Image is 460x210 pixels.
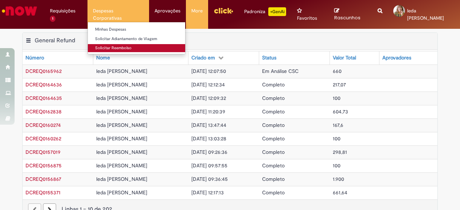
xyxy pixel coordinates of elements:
[26,108,62,115] a: Abrir Registro: DCREQ0162838
[191,68,226,74] span: [DATE] 12:07:50
[191,81,225,88] span: [DATE] 12:12:34
[262,68,299,74] span: Em Análise CSC
[407,8,444,21] span: Ieda [PERSON_NAME]
[26,189,61,196] span: DCREQ0155371
[26,54,44,62] div: Número
[96,176,147,182] span: Ieda [PERSON_NAME]
[26,122,61,128] span: DCREQ0160274
[334,14,360,21] span: Rascunhos
[88,26,185,34] a: Minhas Despesas
[333,176,344,182] span: 1.900
[96,54,110,62] div: Nome
[26,68,62,74] a: Abrir Registro: DCREQ0165962
[191,189,224,196] span: [DATE] 12:17:13
[333,108,348,115] span: 604,73
[191,162,227,169] span: [DATE] 09:57:55
[26,149,61,155] span: DCREQ0157019
[155,7,180,15] span: Aprovações
[26,162,62,169] a: Abrir Registro: DCREQ0156875
[26,162,62,169] span: DCREQ0156875
[35,37,75,44] h2: General Refund
[88,44,185,52] a: Solicitar Reembolso
[191,149,227,155] span: [DATE] 09:26:36
[26,149,61,155] a: Abrir Registro: DCREQ0157019
[191,95,226,101] span: [DATE] 12:09:32
[262,108,285,115] span: Completo
[96,95,147,101] span: Ieda [PERSON_NAME]
[262,162,285,169] span: Completo
[26,68,62,74] span: DCREQ0165962
[333,162,340,169] span: 100
[50,7,75,15] span: Requisições
[191,108,225,115] span: [DATE] 11:20:39
[333,68,342,74] span: 660
[96,189,147,196] span: Ieda [PERSON_NAME]
[96,81,147,88] span: Ieda [PERSON_NAME]
[26,135,61,142] span: DCREQ0160262
[244,7,286,16] div: Padroniza
[262,149,285,155] span: Completo
[26,176,61,182] span: DCREQ0156867
[26,122,61,128] a: Abrir Registro: DCREQ0160274
[268,7,286,16] p: +GenAi
[333,81,346,88] span: 217,07
[50,16,55,22] span: 1
[26,81,62,88] a: Abrir Registro: DCREQ0164636
[1,4,38,18] img: ServiceNow
[26,135,61,142] a: Abrir Registro: DCREQ0160262
[262,176,285,182] span: Completo
[334,8,367,21] a: Rascunhos
[262,54,276,62] div: Status
[191,135,226,142] span: [DATE] 13:03:28
[26,176,61,182] a: Abrir Registro: DCREQ0156867
[191,122,226,128] span: [DATE] 13:47:44
[382,54,411,62] div: Aprovadores
[333,189,347,196] span: 661,64
[88,35,185,43] a: Solicitar Adiantamento de Viagem
[262,95,285,101] span: Completo
[191,176,228,182] span: [DATE] 09:36:45
[262,122,285,128] span: Completo
[26,189,61,196] a: Abrir Registro: DCREQ0155371
[87,22,186,54] ul: Despesas Corporativas
[26,95,62,101] span: DCREQ0164635
[96,68,147,74] span: Ieda [PERSON_NAME]
[214,5,233,16] img: click_logo_yellow_360x200.png
[191,54,215,62] div: Criado em
[191,7,203,15] span: More
[26,37,31,46] button: General Refund Menu de contexto
[333,135,340,142] span: 100
[93,7,144,22] span: Despesas Corporativas
[96,135,147,142] span: Ieda [PERSON_NAME]
[26,95,62,101] a: Abrir Registro: DCREQ0164635
[333,54,356,62] div: Valor Total
[333,95,340,101] span: 100
[26,81,62,88] span: DCREQ0164636
[96,122,147,128] span: Ieda [PERSON_NAME]
[262,189,285,196] span: Completo
[96,162,147,169] span: Ieda [PERSON_NAME]
[297,15,317,22] span: Favoritos
[26,108,62,115] span: DCREQ0162838
[262,135,285,142] span: Completo
[333,149,347,155] span: 298,81
[333,122,343,128] span: 167,6
[262,81,285,88] span: Completo
[96,108,147,115] span: Ieda [PERSON_NAME]
[96,149,147,155] span: Ieda [PERSON_NAME]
